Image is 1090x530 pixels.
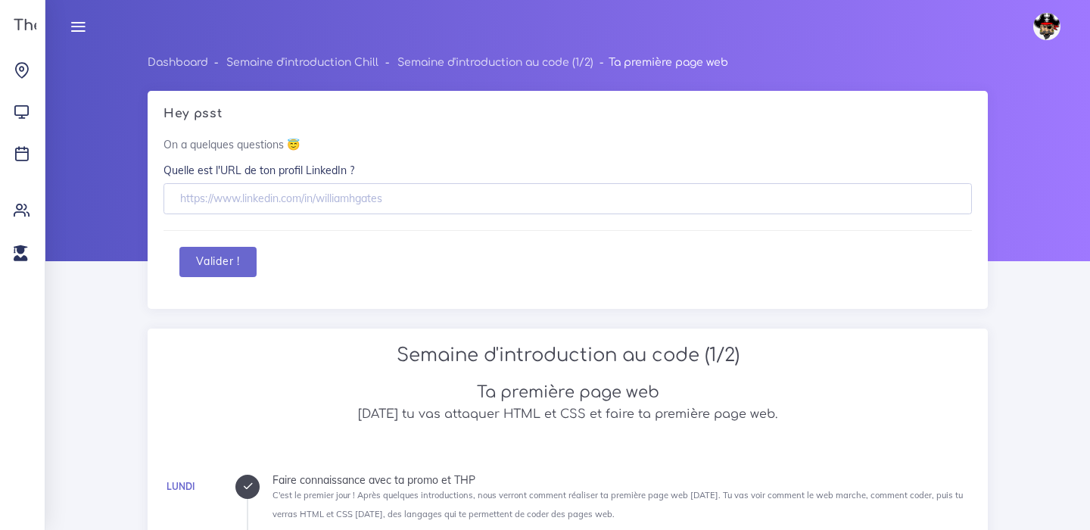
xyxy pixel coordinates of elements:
[179,247,257,278] button: Valider !
[272,475,972,485] div: Faire connaissance avec ta promo et THP
[163,107,972,121] h5: Hey psst
[163,163,354,178] label: Quelle est l'URL de ton profil LinkedIn ?
[163,137,972,152] p: On a quelques questions 😇
[163,407,972,422] h5: [DATE] tu vas attaquer HTML et CSS et faire ta première page web.
[593,53,728,72] li: Ta première page web
[163,344,972,366] h2: Semaine d'introduction au code (1/2)
[226,57,378,68] a: Semaine d'introduction Chill
[1033,13,1060,40] img: avatar
[397,57,593,68] a: Semaine d'introduction au code (1/2)
[148,57,208,68] a: Dashboard
[167,481,195,492] a: Lundi
[272,490,963,519] small: C'est le premier jour ! Après quelques introductions, nous verront comment réaliser ta première p...
[163,383,972,402] h3: Ta première page web
[163,183,972,214] input: https://www.linkedin.com/in/williamhgates
[9,17,170,34] h3: The Hacking Project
